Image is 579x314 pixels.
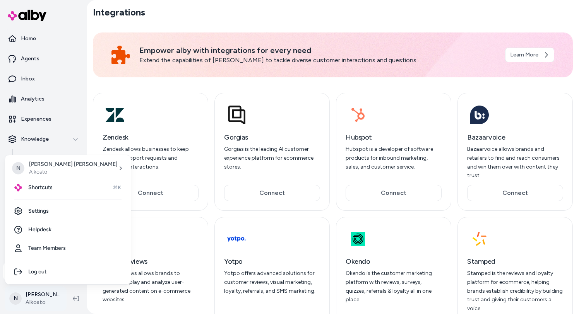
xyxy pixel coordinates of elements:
a: Settings [8,202,128,220]
span: N [12,162,24,174]
span: Shortcuts [28,184,53,191]
span: ⌘K [113,184,122,191]
p: Alkosto [29,168,118,176]
img: alby Logo [14,184,22,191]
span: Helpdesk [28,226,51,234]
a: Team Members [8,239,128,258]
p: [PERSON_NAME] [PERSON_NAME] [29,160,118,168]
div: Log out [8,263,128,281]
